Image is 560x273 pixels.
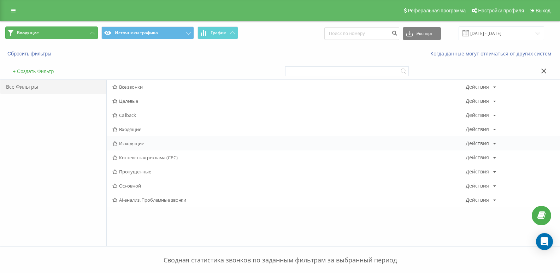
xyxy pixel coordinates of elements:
span: Все звонки [112,84,466,89]
span: Настройки профиля [478,8,524,13]
input: Поиск по номеру [324,27,399,40]
div: Действия [466,99,489,103]
button: Сбросить фильтры [5,51,55,57]
span: Исходящие [112,141,466,146]
button: + Создать Фильтр [11,68,56,75]
div: Действия [466,141,489,146]
span: Реферальная программа [408,8,466,13]
span: Входящие [17,30,39,36]
span: Основной [112,183,466,188]
button: Закрыть [539,68,549,75]
div: Open Intercom Messenger [536,233,553,250]
span: Выход [536,8,550,13]
div: Все Фильтры [0,80,106,94]
button: Входящие [5,26,98,39]
span: Входящие [112,127,466,132]
span: Пропущенные [112,169,466,174]
div: Действия [466,183,489,188]
button: Источники трафика [101,26,194,39]
span: Callback [112,113,466,118]
div: Действия [466,155,489,160]
div: Действия [466,169,489,174]
div: Действия [466,113,489,118]
span: График [211,30,226,35]
div: Действия [466,84,489,89]
button: Экспорт [403,27,441,40]
div: Действия [466,197,489,202]
span: AI-анализ. Проблемные звонки [112,197,466,202]
a: Когда данные могут отличаться от других систем [430,50,555,57]
p: Сводная статистика звонков по заданным фильтрам за выбранный период [5,242,555,265]
button: График [198,26,238,39]
div: Действия [466,127,489,132]
span: Контекстная реклама (CPC) [112,155,466,160]
span: Целевые [112,99,466,103]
